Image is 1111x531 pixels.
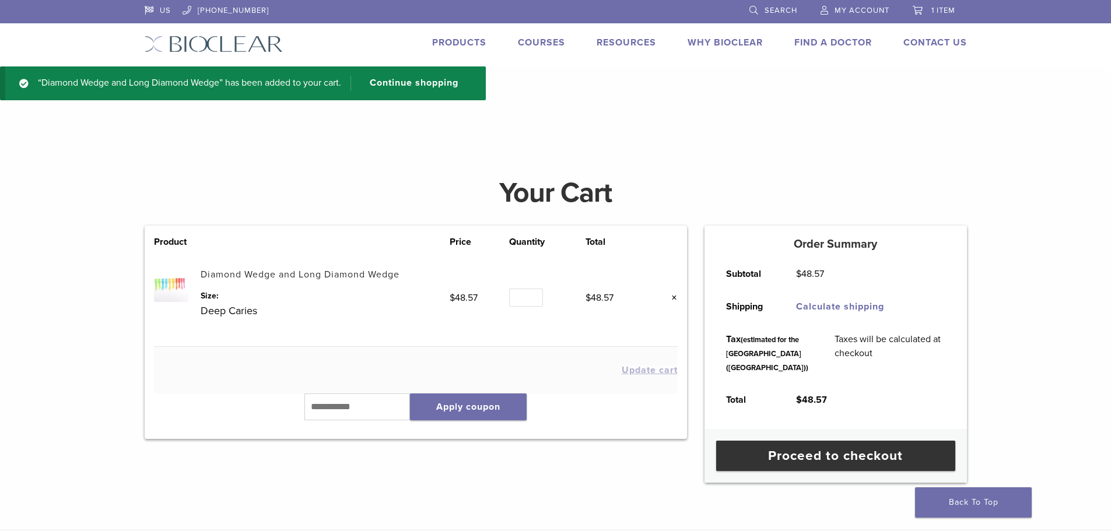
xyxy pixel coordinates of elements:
[931,6,955,15] span: 1 item
[796,268,824,280] bdi: 48.57
[716,441,955,471] a: Proceed to checkout
[713,258,783,290] th: Subtotal
[915,487,1032,518] a: Back To Top
[351,76,467,91] a: Continue shopping
[145,36,283,52] img: Bioclear
[796,394,827,406] bdi: 48.57
[903,37,967,48] a: Contact Us
[713,384,783,416] th: Total
[432,37,486,48] a: Products
[597,37,656,48] a: Resources
[410,393,527,420] button: Apply coupon
[688,37,763,48] a: Why Bioclear
[794,37,872,48] a: Find A Doctor
[518,37,565,48] a: Courses
[154,268,188,302] img: Diamond Wedge and Long Diamond Wedge
[509,235,585,249] th: Quantity
[663,290,678,305] a: Remove this item
[835,6,889,15] span: My Account
[796,268,801,280] span: $
[586,292,614,304] bdi: 48.57
[726,335,808,372] small: (estimated for the [GEOGRAPHIC_DATA] ([GEOGRAPHIC_DATA]))
[201,302,450,319] p: Deep Caries
[450,235,510,249] th: Price
[201,269,399,280] a: Diamond Wedge and Long Diamond Wedge
[622,365,678,375] button: Update cart
[450,292,478,304] bdi: 48.57
[450,292,455,304] span: $
[765,6,797,15] span: Search
[705,237,967,251] h5: Order Summary
[586,235,646,249] th: Total
[796,394,802,406] span: $
[713,323,822,384] th: Tax
[586,292,591,304] span: $
[796,301,884,312] a: Calculate shipping
[822,323,958,384] td: Taxes will be calculated at checkout
[136,179,976,207] h1: Your Cart
[201,290,450,302] dt: Size:
[713,290,783,323] th: Shipping
[154,235,201,249] th: Product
